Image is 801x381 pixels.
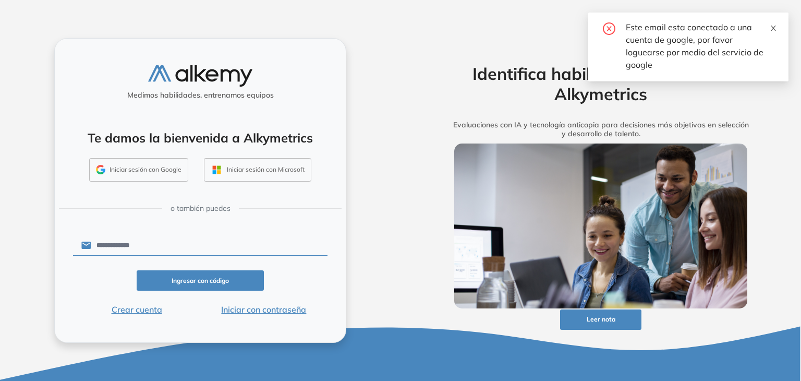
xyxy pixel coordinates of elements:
h4: Te damos la bienvenida a Alkymetrics [68,130,332,146]
span: o también puedes [171,203,230,214]
h2: Identifica habilidades reales con Alkymetrics [438,64,763,104]
img: img-more-info [454,144,747,308]
h5: Evaluaciones con IA y tecnología anticopia para decisiones más objetivas en selección y desarroll... [438,121,763,138]
button: Iniciar sesión con Google [89,158,188,182]
div: Widget de chat [614,260,801,381]
img: GMAIL_ICON [96,165,105,174]
button: Iniciar sesión con Microsoft [204,158,311,182]
div: Este email esta conectado a una cuenta de google, por favor loguearse por medio del servicio de g... [626,21,776,71]
h5: Medimos habilidades, entrenamos equipos [59,91,342,100]
span: close-circle [603,21,615,35]
iframe: Chat Widget [614,260,801,381]
button: Ingresar con código [137,270,264,291]
button: Leer nota [560,309,641,330]
img: logo-alkemy [148,65,252,87]
button: Iniciar con contraseña [200,303,327,316]
button: Crear cuenta [73,303,200,316]
span: close [770,25,777,32]
img: OUTLOOK_ICON [211,164,223,176]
